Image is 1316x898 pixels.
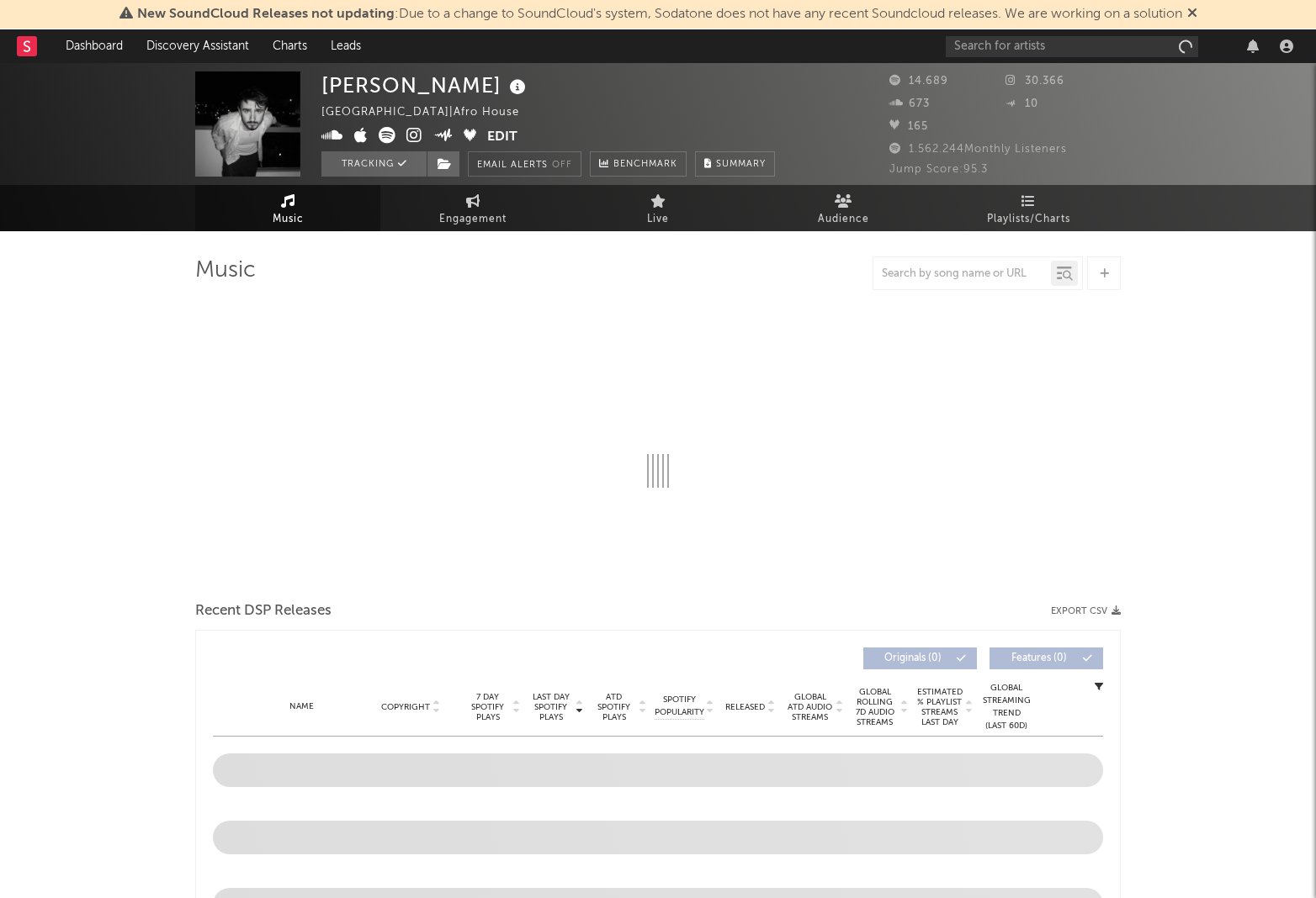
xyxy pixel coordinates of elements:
[137,8,395,21] span: New SoundCloud Releases not updating
[751,185,936,231] a: Audience
[137,8,1182,21] span: : Due to a change to SoundCloud's system, Sodatone does not have any recent Soundcloud releases. ...
[787,692,833,722] span: Global ATD Audio Streams
[916,687,963,727] span: Estimated % Playlist Streams Last Day
[987,209,1070,230] span: Playlists/Charts
[990,647,1103,669] button: Features(0)
[874,653,952,663] span: Originals ( 0 )
[725,702,765,712] span: Released
[1187,8,1197,21] span: Dismiss
[487,127,517,148] button: Edit
[54,29,135,63] a: Dashboard
[552,161,572,170] em: Off
[592,692,636,722] span: ATD Spotify Plays
[439,209,507,230] span: Engagement
[873,267,1051,281] input: Search by song name or URL
[1006,98,1038,109] span: 10
[261,29,319,63] a: Charts
[195,185,380,231] a: Music
[889,121,928,132] span: 165
[936,185,1121,231] a: Playlists/Charts
[716,160,766,169] span: Summary
[1006,76,1064,87] span: 30.366
[380,185,565,231] a: Engagement
[321,103,539,123] div: [GEOGRAPHIC_DATA] | Afro House
[613,155,677,175] span: Benchmark
[647,209,669,230] span: Live
[247,700,357,713] div: Name
[818,209,869,230] span: Audience
[321,151,427,177] button: Tracking
[863,647,977,669] button: Originals(0)
[946,36,1198,57] input: Search for artists
[1051,606,1121,616] button: Export CSV
[319,29,373,63] a: Leads
[889,76,948,87] span: 14.689
[1000,653,1078,663] span: Features ( 0 )
[468,151,581,177] button: Email AlertsOff
[889,164,988,175] span: Jump Score: 95.3
[381,702,430,712] span: Copyright
[852,687,898,727] span: Global Rolling 7D Audio Streams
[590,151,687,177] a: Benchmark
[695,151,775,177] button: Summary
[465,692,510,722] span: 7 Day Spotify Plays
[528,692,573,722] span: Last Day Spotify Plays
[195,601,332,621] span: Recent DSP Releases
[889,98,930,109] span: 673
[565,185,751,231] a: Live
[273,209,304,230] span: Music
[889,144,1067,155] span: 1.562.244 Monthly Listeners
[321,71,530,99] div: [PERSON_NAME]
[981,682,1032,732] div: Global Streaming Trend (Last 60D)
[655,694,704,719] span: Spotify Popularity
[135,29,261,63] a: Discovery Assistant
